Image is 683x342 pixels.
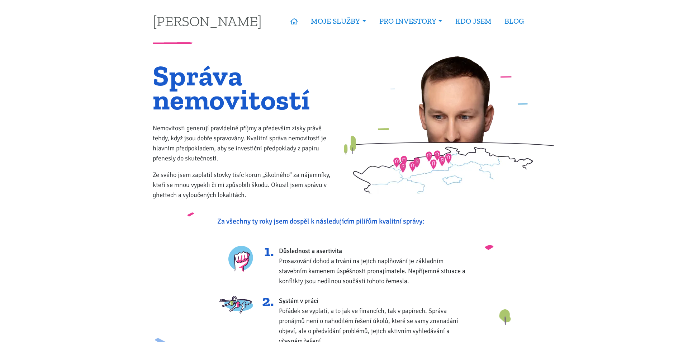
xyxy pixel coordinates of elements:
p: Za všechny ty roky jsem dospěl k následujícím pilířům kvalitní správy: [217,216,466,226]
span: 1. [260,246,274,256]
span: 2. [260,296,274,306]
div: Prosazování dohod a trvání na jejich naplňování je základním stavebním kamenem úspěšnosti pronají... [279,246,471,286]
a: KDO JSEM [449,13,498,29]
a: BLOG [498,13,530,29]
strong: Důslednost a asertivita [279,247,342,255]
a: PRO INVESTORY [373,13,449,29]
h1: Správa nemovitostí [153,64,337,112]
strong: Systém v práci [279,297,318,305]
a: MOJE SLUŽBY [304,13,373,29]
p: Ze svého jsem zaplatil stovky tisíc korun „školného“ za nájemníky, kteří se mnou vypekli či mi zp... [153,170,337,200]
a: [PERSON_NAME] [153,14,262,28]
p: Nemovitosti generují pravidelné příjmy a především zisky právě tehdy, když jsou dobře spravovány.... [153,123,337,163]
